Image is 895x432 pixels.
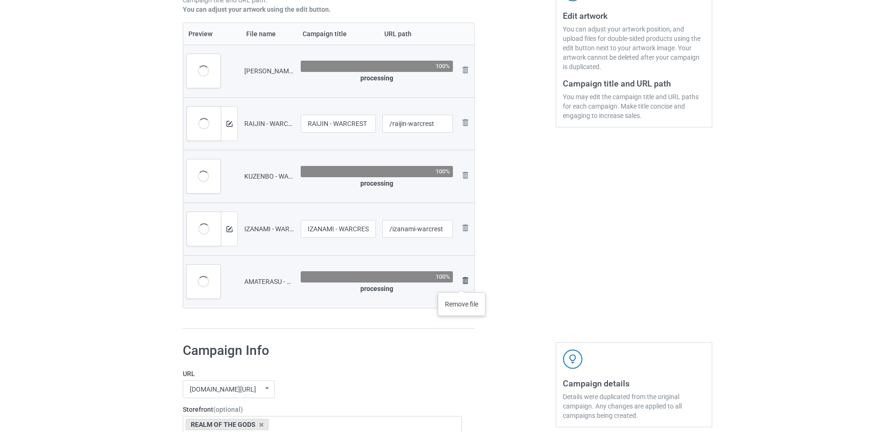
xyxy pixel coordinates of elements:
img: svg+xml;base64,PD94bWwgdmVyc2lvbj0iMS4wIiBlbmNvZGluZz0iVVRGLTgiPz4KPHN2ZyB3aWR0aD0iMjhweCIgaGVpZ2... [459,64,471,76]
div: REALM OF THE GODS [186,419,269,430]
div: Details were duplicated from the original campaign. Any changes are applied to all campaigns bein... [563,392,705,420]
img: svg+xml;base64,PD94bWwgdmVyc2lvbj0iMS4wIiBlbmNvZGluZz0iVVRGLTgiPz4KPHN2ZyB3aWR0aD0iMTRweCIgaGVpZ2... [226,226,233,232]
div: 100% [436,63,450,69]
label: URL [183,369,462,378]
b: You can adjust your artwork using the edit button. [183,6,331,13]
h1: Campaign Info [183,342,462,359]
div: KUZENBO - WARCREST.png [244,172,294,181]
h3: Edit artwork [563,10,705,21]
div: [PERSON_NAME] - WARCREST.png [244,66,294,76]
h3: Campaign title and URL path [563,78,705,89]
div: You may edit the campaign title and URL paths for each campaign. Make title concise and engaging ... [563,92,705,120]
img: svg+xml;base64,PD94bWwgdmVyc2lvbj0iMS4wIiBlbmNvZGluZz0iVVRGLTgiPz4KPHN2ZyB3aWR0aD0iMjhweCIgaGVpZ2... [459,275,471,286]
div: RAIJIN - WARCREST.png [244,119,294,128]
div: Remove file [438,292,485,316]
div: processing [301,284,453,293]
div: processing [301,73,453,83]
label: Storefront [183,405,462,414]
img: svg+xml;base64,PD94bWwgdmVyc2lvbj0iMS4wIiBlbmNvZGluZz0iVVRGLTgiPz4KPHN2ZyB3aWR0aD0iNDJweCIgaGVpZ2... [563,349,583,369]
th: File name [241,23,297,45]
div: 100% [436,168,450,174]
h3: Campaign details [563,378,705,389]
div: You can adjust your artwork position, and upload files for double-sided products using the edit b... [563,24,705,71]
th: Preview [183,23,241,45]
th: Campaign title [297,23,379,45]
img: svg+xml;base64,PD94bWwgdmVyc2lvbj0iMS4wIiBlbmNvZGluZz0iVVRGLTgiPz4KPHN2ZyB3aWR0aD0iMTRweCIgaGVpZ2... [226,121,233,127]
th: URL path [379,23,457,45]
div: 100% [436,274,450,280]
div: [DOMAIN_NAME][URL] [190,386,256,393]
img: svg+xml;base64,PD94bWwgdmVyc2lvbj0iMS4wIiBlbmNvZGluZz0iVVRGLTgiPz4KPHN2ZyB3aWR0aD0iMjhweCIgaGVpZ2... [459,117,471,128]
img: svg+xml;base64,PD94bWwgdmVyc2lvbj0iMS4wIiBlbmNvZGluZz0iVVRGLTgiPz4KPHN2ZyB3aWR0aD0iMjhweCIgaGVpZ2... [459,170,471,181]
div: AMATERASU - WARCREST.png [244,277,294,286]
span: (optional) [213,406,243,413]
div: processing [301,179,453,188]
div: IZANAMI - WARCREST.png [244,224,294,234]
img: svg+xml;base64,PD94bWwgdmVyc2lvbj0iMS4wIiBlbmNvZGluZz0iVVRGLTgiPz4KPHN2ZyB3aWR0aD0iMjhweCIgaGVpZ2... [459,222,471,234]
